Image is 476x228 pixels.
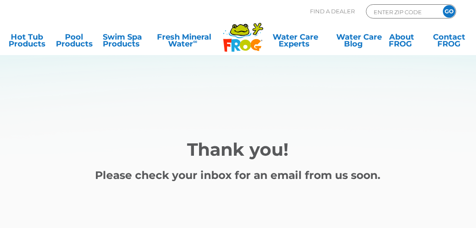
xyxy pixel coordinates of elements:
a: Hot TubProducts [9,34,45,51]
input: Zip Code Form [373,7,431,17]
p: Find A Dealer [310,4,355,18]
sup: ∞ [193,38,197,45]
a: Water CareBlog [336,34,373,51]
a: AboutFROG [384,34,420,51]
input: GO [443,5,455,18]
a: PoolProducts [56,34,92,51]
strong: Please check your inbox for an email from us soon. [95,169,381,182]
a: ContactFROG [431,34,467,51]
a: Fresh MineralWater∞ [150,34,218,51]
a: Water CareExperts [265,34,326,51]
strong: Thank you! [187,139,289,160]
a: Swim SpaProducts [103,34,140,51]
